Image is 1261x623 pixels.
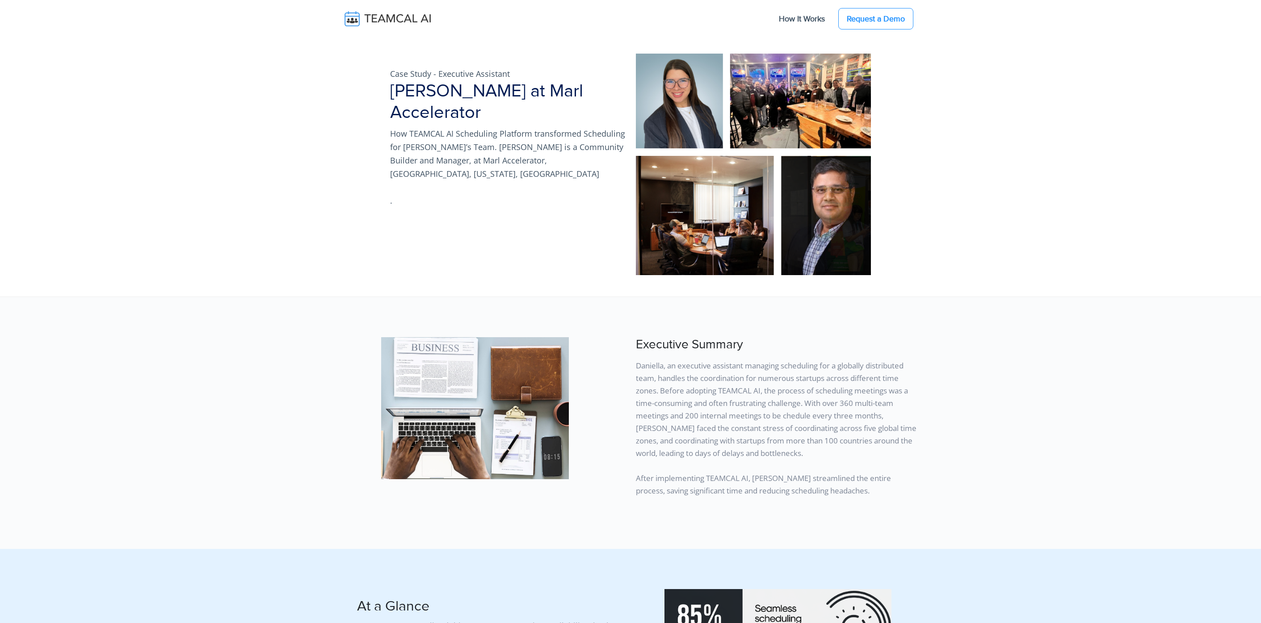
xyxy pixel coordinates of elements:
[390,194,625,207] p: .
[636,356,920,497] p: Daniella, an executive assistant managing scheduling for a globally distributed team, handles the...
[636,54,871,275] img: pic
[390,127,625,180] p: How TEAMCAL AI Scheduling Platform transformed Scheduling for [PERSON_NAME]’s Team. [PERSON_NAME]...
[390,67,625,80] p: Case Study - Executive Assistant
[390,80,625,123] h1: [PERSON_NAME] at Marl Accelerator
[381,337,569,479] img: pic
[838,8,913,29] a: Request a Demo
[636,337,920,352] h3: Executive Summary
[357,598,625,615] h2: At a Glance
[770,9,834,28] a: How It Works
